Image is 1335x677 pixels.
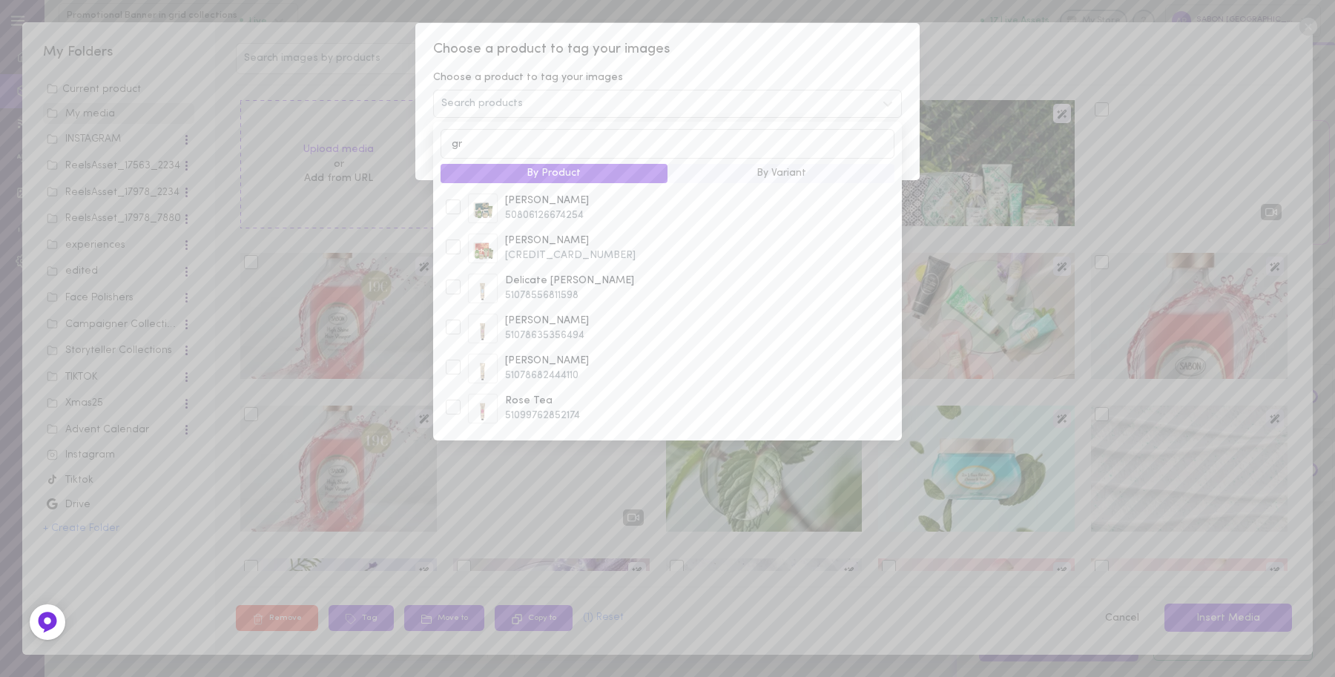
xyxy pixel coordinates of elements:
[468,394,498,423] img: 51099762852174
[505,194,900,208] span: [PERSON_NAME]
[505,288,900,303] span: 51078556811598
[36,611,59,633] img: Feedback Button
[441,164,667,183] button: By Product
[505,328,900,343] span: 51078635356494
[505,248,900,263] span: [CREDIT_CARD_NUMBER]
[468,274,498,303] img: 51078556811598
[468,234,498,263] img: 50806352118094
[505,234,900,248] span: [PERSON_NAME]
[505,208,900,223] span: 50806126674254
[505,409,900,423] span: 51099762852174
[441,99,523,109] span: Search products
[468,194,498,223] img: 50806126674254
[433,70,623,85] span: Choose a product to tag your images
[468,354,498,383] img: 51078682444110
[505,369,900,383] span: 51078682444110
[505,354,900,369] span: [PERSON_NAME]
[433,40,902,59] span: Choose a product to tag your images
[505,394,900,409] span: Rose Tea
[505,314,900,328] span: [PERSON_NAME]
[505,274,900,288] span: Delicate [PERSON_NAME]
[667,164,894,183] button: By Variant
[441,129,894,158] input: Search
[468,314,498,343] img: 51078635356494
